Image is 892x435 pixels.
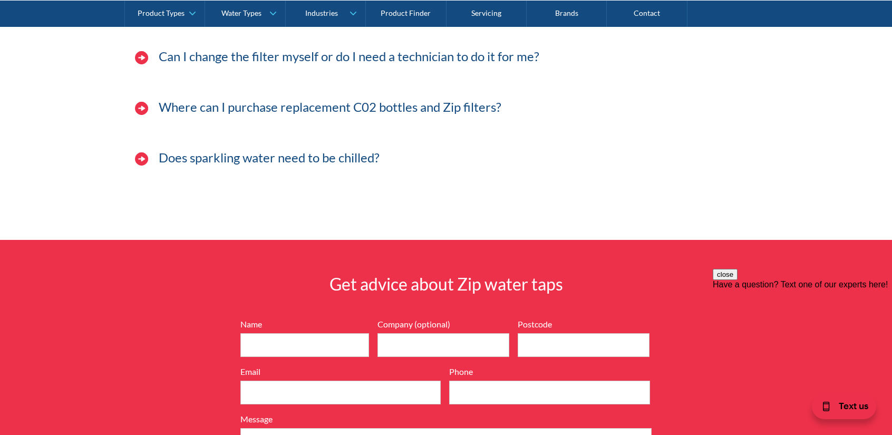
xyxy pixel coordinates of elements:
label: Company (optional) [377,318,509,331]
label: Name [240,318,369,331]
h2: Get advice about Zip water taps [293,272,599,297]
h3: Does sparkling water need to be chilled? [159,150,380,166]
h3: Can I change the filter myself or do I need a technician to do it for me? [159,49,539,64]
label: Message [240,413,652,426]
label: Postcode [518,318,649,331]
label: Phone [449,365,649,378]
iframe: podium webchat widget prompt [713,269,892,395]
label: Email [240,365,441,378]
iframe: podium webchat widget bubble [787,382,892,435]
div: Water Types [221,8,261,17]
div: Industries [305,8,338,17]
h3: Where can I purchase replacement C02 bottles and Zip filters? [159,100,501,115]
div: Product Types [138,8,185,17]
